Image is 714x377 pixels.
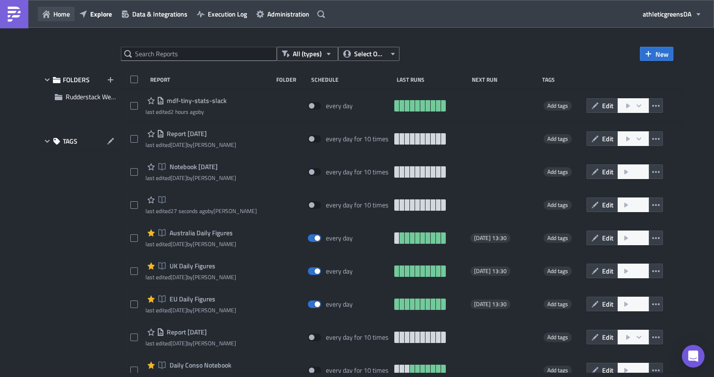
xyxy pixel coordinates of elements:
span: All (types) [293,49,322,59]
div: Tags [542,76,583,83]
div: last edited by [PERSON_NAME] [145,207,257,214]
span: Add tags [544,333,572,342]
span: Administration [267,9,309,19]
div: Last Runs [397,76,467,83]
span: Add tags [544,134,572,144]
span: [DATE] 13:30 [474,234,507,242]
span: UK Daily Figures [167,262,215,270]
span: Add tags [547,233,568,242]
span: Edit [602,365,613,375]
time: 2025-08-27T14:40:12Z [170,273,187,282]
span: EU Daily Figures [167,295,215,303]
div: last edited by [PERSON_NAME] [145,274,236,281]
span: Run [633,233,645,243]
span: Add tags [544,366,572,375]
button: Run [618,197,649,212]
span: New [655,49,669,59]
span: Add tags [547,101,568,110]
button: Edit [586,231,618,245]
span: TAGS [63,137,77,146]
span: Daily Conso Notebook [167,361,231,369]
button: Edit [586,264,618,278]
button: Execution Log [192,7,252,21]
span: Explore [90,9,112,19]
button: Edit [586,297,618,311]
div: last edited by [PERSON_NAME] [145,340,236,347]
span: Add tags [544,266,572,276]
button: Edit [586,164,618,179]
time: 2025-09-26T23:35:41Z [170,206,208,215]
span: Home [53,9,70,19]
button: Administration [252,7,314,21]
span: Add tags [547,266,568,275]
time: 2025-09-18T11:46:48Z [170,240,187,248]
button: Edit [586,330,618,344]
span: mdf-tiny-stats-slack [164,96,227,105]
span: Run [633,365,645,375]
span: Add tags [544,300,572,309]
button: All (types) [277,47,338,61]
span: Australia Daily Figures [167,229,233,237]
div: Next Run [472,76,537,83]
span: athleticgreens DA [643,9,691,19]
span: Select Owner [354,49,386,59]
span: Notebook 2025-09-23 [167,163,218,171]
span: Report 2025-08-22 [164,328,207,336]
div: every day [326,267,353,275]
span: Report 2025-09-25 [164,129,207,138]
input: Search Reports [121,47,277,61]
span: [DATE] 13:30 [474,300,507,308]
div: every day for 10 times [326,135,389,143]
time: 2025-09-26T21:49:31Z [170,107,198,116]
div: last edited by [PERSON_NAME] [145,141,236,148]
span: Add tags [547,300,568,308]
span: Add tags [544,200,572,210]
button: Edit [586,98,618,113]
span: [DATE] 13:30 [474,267,507,275]
div: Report [150,76,272,83]
span: Add tags [544,167,572,177]
button: Run [618,231,649,245]
div: last edited by [145,108,227,115]
time: 2025-09-25T10:22:01Z [170,140,187,149]
button: Run [618,264,649,278]
time: 2025-08-27T14:22:26Z [170,306,187,315]
time: 2025-08-22T13:43:42Z [170,339,187,348]
div: Folder [276,76,306,83]
span: Execution Log [208,9,247,19]
button: Edit [586,131,618,146]
div: every day for 10 times [326,168,389,176]
span: Edit [602,200,613,210]
div: every day for 10 times [326,201,389,209]
span: Edit [602,101,613,111]
button: Home [38,7,75,21]
span: Edit [602,134,613,144]
div: every day [326,102,353,110]
button: Explore [75,7,117,21]
span: Add tags [547,366,568,375]
div: last edited by [PERSON_NAME] [145,307,236,314]
span: Edit [602,266,613,276]
button: Run [618,164,649,179]
div: every day [326,234,353,242]
div: last edited by [PERSON_NAME] [145,240,236,248]
span: Add tags [544,101,572,111]
span: Rudderstack Web Event Alerts [66,92,150,102]
button: Select Owner [338,47,399,61]
span: Run [633,167,645,177]
div: Schedule [311,76,392,83]
span: FOLDERS [63,76,90,84]
span: Edit [602,299,613,309]
span: Run [633,200,645,210]
span: Add tags [547,167,568,176]
span: Run [633,299,645,309]
button: Edit [586,197,618,212]
span: Add tags [547,200,568,209]
span: Edit [602,233,613,243]
a: Data & Integrations [117,7,192,21]
div: Open Intercom Messenger [682,345,705,368]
